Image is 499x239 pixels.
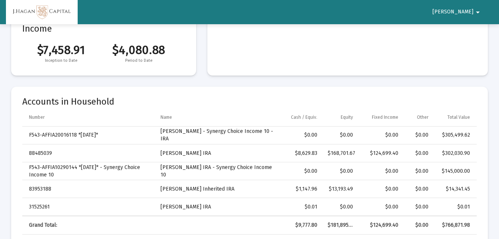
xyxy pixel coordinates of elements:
td: 83953188 [22,180,155,198]
div: $305,499.62 [439,131,470,139]
td: Column Other [404,108,434,126]
td: [PERSON_NAME] IRA [155,198,279,216]
div: $0.00 [283,131,317,139]
div: $1,147.96 [283,185,317,193]
td: Column Cash / Equiv. [278,108,323,126]
div: $9,777.80 [283,222,317,229]
div: $0.00 [328,131,353,139]
div: $0.00 [363,131,398,139]
div: Cash / Equiv. [291,114,317,120]
div: $13,193.49 [328,185,353,193]
div: $0.00 [363,203,398,211]
div: $124,699.40 [363,222,398,229]
div: Total Value [447,114,470,120]
div: $0.00 [409,222,428,229]
div: $0.00 [363,168,398,175]
div: $0.01 [283,203,317,211]
td: Column Name [155,108,279,126]
div: $0.01 [439,203,470,211]
div: $0.00 [283,168,317,175]
div: Grand Total: [29,222,150,229]
td: [PERSON_NAME] IRA - Synergy Choice Income 10 [155,162,279,180]
td: [PERSON_NAME] IRA [155,144,279,162]
div: $14,341.45 [439,185,470,193]
button: [PERSON_NAME] [424,4,491,19]
div: Other [417,114,428,120]
div: $0.00 [409,150,428,157]
span: Period to Date [100,57,178,64]
span: [PERSON_NAME] [432,9,473,15]
span: $7,458.91 [22,43,100,57]
span: Inception to Date [22,57,100,64]
div: Equity [341,114,353,120]
div: $0.00 [409,185,428,193]
div: Fixed Income [372,114,398,120]
div: $0.00 [409,131,428,139]
td: Column Fixed Income [358,108,404,126]
div: Name [161,114,172,120]
span: $4,080.88 [100,43,178,57]
div: Number [29,114,45,120]
div: $181,895.16 [328,222,353,229]
mat-card-title: Accounts in Household [22,98,477,105]
div: $0.00 [409,168,428,175]
mat-icon: arrow_drop_down [473,5,482,20]
div: Data grid [22,108,477,235]
div: $766,871.98 [439,222,470,229]
div: $0.00 [328,168,353,175]
td: 88485039 [22,144,155,162]
td: Column Total Value [434,108,477,126]
div: $0.00 [328,203,353,211]
div: $145,000.00 [439,168,470,175]
td: [PERSON_NAME] Inherited IRA [155,180,279,198]
div: $168,701.67 [328,150,353,157]
div: $302,030.90 [439,150,470,157]
td: Column Number [22,108,155,126]
div: $0.00 [363,185,398,193]
td: Column Equity [323,108,358,126]
td: F543-AFFIA20016118 *[DATE]* [22,127,155,144]
mat-card-title: Income [22,25,185,32]
div: $0.00 [409,203,428,211]
div: $8,629.83 [283,150,317,157]
td: [PERSON_NAME] - Synergy Choice Income 10 - IRA [155,127,279,144]
td: 31525261 [22,198,155,216]
img: Dashboard [12,5,72,20]
td: F543-AFFIA10290144 *[DATE]* - Synergy Choice Income 10 [22,162,155,180]
div: $124,699.40 [363,150,398,157]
